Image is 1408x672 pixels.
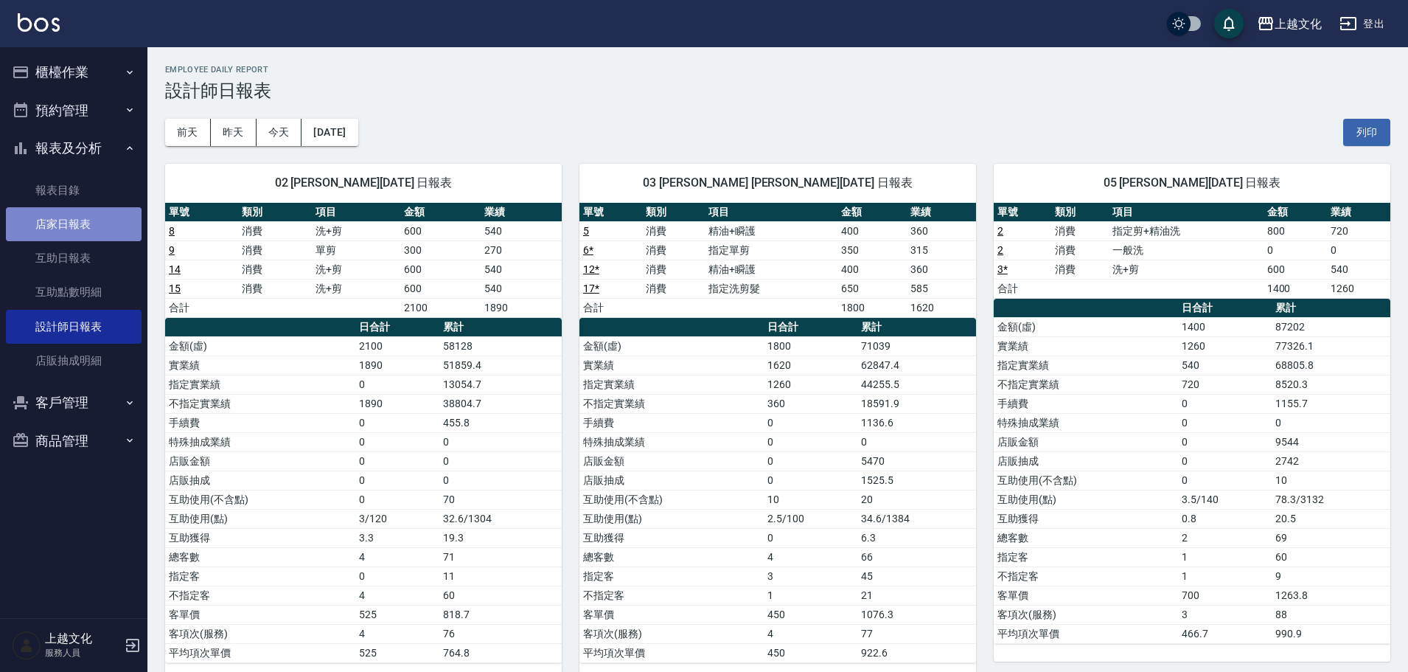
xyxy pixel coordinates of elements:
[165,547,355,567] td: 總客數
[165,375,355,394] td: 指定實業績
[579,624,764,643] td: 客項次(服務)
[994,394,1178,413] td: 手續費
[238,221,311,240] td: 消費
[355,490,439,509] td: 0
[764,528,857,547] td: 0
[1272,586,1390,605] td: 1263.8
[1272,528,1390,547] td: 69
[355,336,439,356] td: 2100
[6,91,142,130] button: 預約管理
[1272,356,1390,375] td: 68805.8
[994,413,1178,432] td: 特殊抽成業績
[439,318,562,337] th: 累計
[579,451,764,471] td: 店販金額
[169,244,175,256] a: 9
[764,547,857,567] td: 4
[1272,375,1390,394] td: 8520.3
[400,298,481,317] td: 2100
[1334,10,1390,38] button: 登出
[764,394,857,413] td: 360
[1272,413,1390,432] td: 0
[257,119,302,146] button: 今天
[857,471,976,490] td: 1525.5
[837,260,907,279] td: 400
[165,567,355,586] td: 指定客
[642,240,705,260] td: 消費
[579,394,764,413] td: 不指定實業績
[165,394,355,413] td: 不指定實業績
[439,547,562,567] td: 71
[994,203,1051,222] th: 單號
[238,240,311,260] td: 消費
[169,263,181,275] a: 14
[857,318,976,337] th: 累計
[579,203,642,222] th: 單號
[165,80,1390,101] h3: 設計師日報表
[1178,605,1272,624] td: 3
[165,509,355,528] td: 互助使用(點)
[481,221,562,240] td: 540
[400,240,481,260] td: 300
[312,279,400,298] td: 洗+剪
[355,394,439,413] td: 1890
[1178,528,1272,547] td: 2
[1109,221,1263,240] td: 指定剪+精油洗
[642,279,705,298] td: 消費
[481,298,562,317] td: 1890
[400,221,481,240] td: 600
[1264,260,1327,279] td: 600
[1214,9,1244,38] button: save
[994,586,1178,605] td: 客單價
[764,432,857,451] td: 0
[165,356,355,375] td: 實業績
[1272,490,1390,509] td: 78.3/3132
[355,375,439,394] td: 0
[183,176,544,190] span: 02 [PERSON_NAME][DATE] 日報表
[211,119,257,146] button: 昨天
[1327,203,1390,222] th: 業績
[579,298,642,317] td: 合計
[165,413,355,432] td: 手續費
[400,203,481,222] th: 金額
[579,509,764,528] td: 互助使用(點)
[439,586,562,605] td: 60
[1011,176,1373,190] span: 05 [PERSON_NAME][DATE] 日報表
[857,605,976,624] td: 1076.3
[1178,471,1272,490] td: 0
[439,394,562,413] td: 38804.7
[439,605,562,624] td: 818.7
[169,283,181,294] a: 15
[238,260,311,279] td: 消費
[1272,432,1390,451] td: 9544
[1272,547,1390,567] td: 60
[1275,15,1322,33] div: 上越文化
[165,298,238,317] td: 合計
[994,299,1390,644] table: a dense table
[355,413,439,432] td: 0
[439,356,562,375] td: 51859.4
[579,643,764,662] td: 平均項次單價
[764,643,857,662] td: 450
[837,298,907,317] td: 1800
[1178,509,1272,528] td: 0.8
[764,336,857,356] td: 1800
[1327,279,1390,298] td: 1260
[764,624,857,643] td: 4
[165,605,355,624] td: 客單價
[1109,203,1263,222] th: 項目
[165,432,355,451] td: 特殊抽成業績
[355,586,439,605] td: 4
[857,432,976,451] td: 0
[439,375,562,394] td: 13054.7
[994,375,1178,394] td: 不指定實業績
[579,471,764,490] td: 店販抽成
[1178,394,1272,413] td: 0
[45,631,120,646] h5: 上越文化
[1264,279,1327,298] td: 1400
[994,203,1390,299] table: a dense table
[907,240,976,260] td: 315
[45,646,120,659] p: 服務人員
[1272,605,1390,624] td: 88
[1178,336,1272,356] td: 1260
[1109,260,1263,279] td: 洗+剪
